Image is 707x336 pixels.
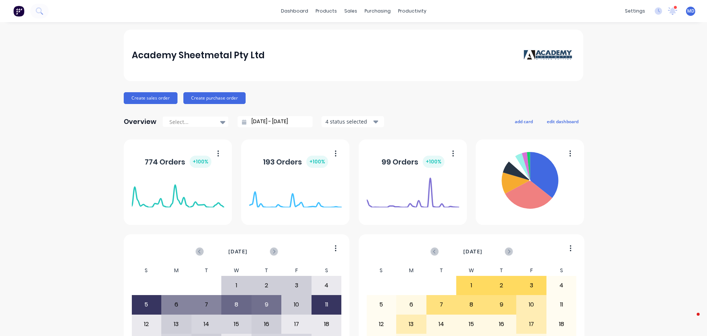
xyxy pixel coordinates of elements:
div: M [396,265,426,276]
span: [DATE] [463,247,482,256]
div: 3 [517,276,546,295]
iframe: Intercom live chat [682,311,700,329]
div: 10 [282,295,311,314]
div: T [486,265,517,276]
div: 6 [397,295,426,314]
img: Factory [13,6,24,17]
div: 9 [487,295,516,314]
img: Academy Sheetmetal Pty Ltd [524,50,575,61]
div: F [281,265,312,276]
button: edit dashboard [542,117,583,126]
div: 193 Orders [263,156,328,168]
div: 4 status selected [326,118,372,125]
div: 13 [162,315,191,333]
div: S [312,265,342,276]
div: 15 [222,315,251,333]
div: S [366,265,397,276]
button: Create purchase order [183,92,246,104]
div: 15 [457,315,486,333]
div: 4 [547,276,576,295]
div: + 100 % [306,156,328,168]
a: dashboard [277,6,312,17]
div: 3 [282,276,311,295]
div: F [516,265,546,276]
div: 16 [252,315,281,333]
div: products [312,6,341,17]
div: 7 [192,295,221,314]
div: W [221,265,252,276]
div: S [131,265,162,276]
div: 16 [487,315,516,333]
div: 2 [487,276,516,295]
button: Create sales order [124,92,177,104]
div: 14 [427,315,456,333]
div: W [456,265,486,276]
div: 18 [312,315,341,333]
div: 5 [367,295,396,314]
div: sales [341,6,361,17]
div: settings [621,6,649,17]
div: 4 [312,276,341,295]
div: 8 [222,295,251,314]
button: 4 status selected [321,116,384,127]
span: MD [687,8,694,14]
button: add card [510,117,538,126]
div: 12 [367,315,396,333]
div: T [191,265,222,276]
div: 17 [282,315,311,333]
div: T [252,265,282,276]
div: 7 [427,295,456,314]
div: 13 [397,315,426,333]
div: 2 [252,276,281,295]
div: 10 [517,295,546,314]
div: + 100 % [190,156,211,168]
div: purchasing [361,6,394,17]
div: Overview [124,114,156,129]
div: T [426,265,457,276]
div: M [161,265,191,276]
div: 11 [312,295,341,314]
div: 12 [132,315,161,333]
div: S [546,265,577,276]
div: 1 [457,276,486,295]
div: 774 Orders [145,156,211,168]
div: 14 [192,315,221,333]
span: [DATE] [228,247,247,256]
div: 18 [547,315,576,333]
div: Academy Sheetmetal Pty Ltd [132,48,265,63]
div: 99 Orders [381,156,444,168]
div: 8 [457,295,486,314]
div: 1 [222,276,251,295]
div: 17 [517,315,546,333]
div: 11 [547,295,576,314]
div: productivity [394,6,430,17]
div: 5 [132,295,161,314]
div: 6 [162,295,191,314]
div: 9 [252,295,281,314]
div: + 100 % [423,156,444,168]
